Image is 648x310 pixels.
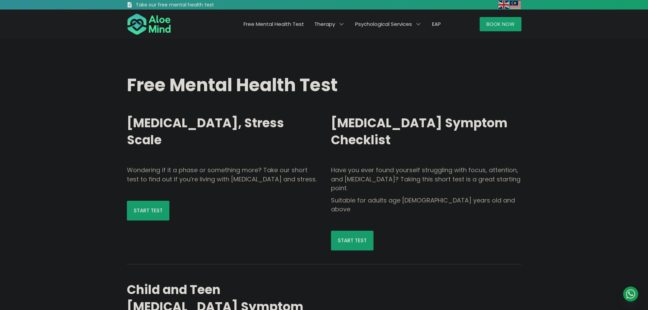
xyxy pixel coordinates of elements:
span: Therapy [314,20,345,28]
span: Start Test [338,237,367,244]
span: [MEDICAL_DATA] Symptom Checklist [331,114,508,149]
a: EAP [427,17,446,31]
span: EAP [432,20,441,28]
img: ms [510,1,521,9]
a: Start Test [127,201,169,221]
span: Therapy: submenu [337,19,347,29]
h3: Take our free mental health test [136,2,250,9]
a: Take our free mental health test [127,2,250,10]
a: Free Mental Health Test [238,17,309,31]
a: Book Now [480,17,521,31]
span: Start Test [134,207,163,214]
span: Free Mental Health Test [244,20,304,28]
a: Whatsapp [623,287,638,301]
a: Psychological ServicesPsychological Services: submenu [350,17,427,31]
span: [MEDICAL_DATA], Stress Scale [127,114,284,149]
a: English [498,1,510,9]
p: Suitable for adults age [DEMOGRAPHIC_DATA] years old and above [331,196,521,214]
a: Malay [510,1,521,9]
nav: Menu [180,17,446,31]
span: Free Mental Health Test [127,72,338,97]
p: Have you ever found yourself struggling with focus, attention, and [MEDICAL_DATA]? Taking this sh... [331,166,521,192]
span: Psychological Services: submenu [414,19,423,29]
a: Start Test [331,231,373,250]
p: Wondering if it a phase or something more? Take our short test to find out if you’re living with ... [127,166,317,183]
span: Book Now [486,20,515,28]
img: en [498,1,509,9]
a: TherapyTherapy: submenu [309,17,350,31]
span: Psychological Services [355,20,422,28]
img: Aloe mind Logo [127,13,171,35]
